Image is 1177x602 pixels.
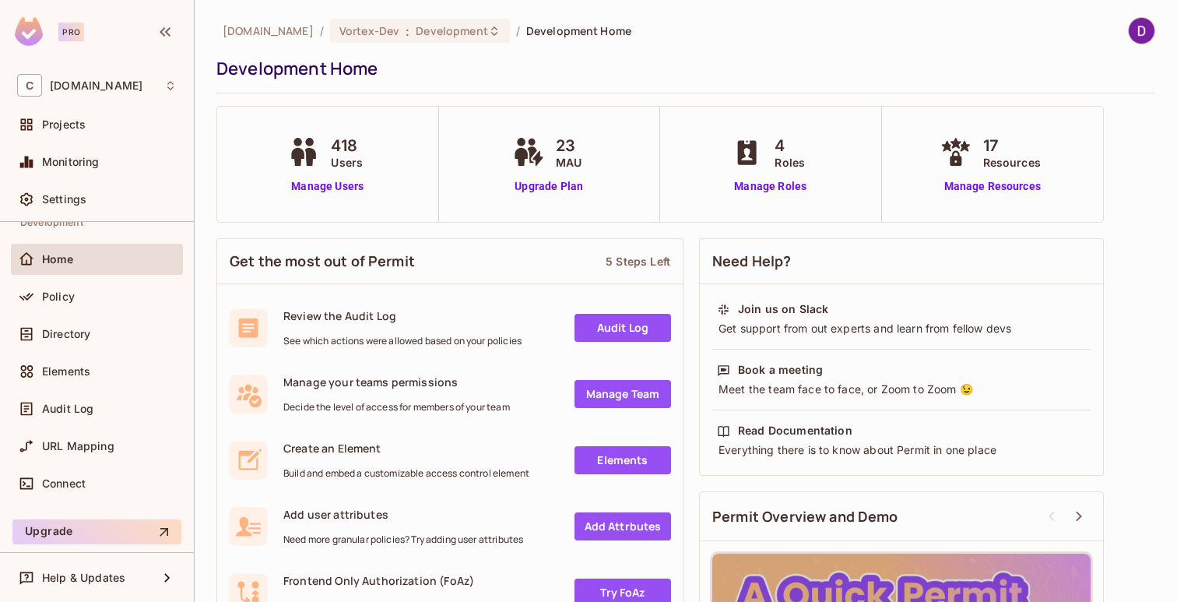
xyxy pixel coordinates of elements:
button: Upgrade [12,519,181,544]
span: 418 [331,134,363,157]
div: Development Home [216,57,1147,80]
a: Manage Resources [936,178,1049,195]
span: Monitoring [42,156,100,168]
span: Help & Updates [42,572,125,584]
a: Elements [574,446,671,474]
span: Connect [42,477,86,490]
div: 5 Steps Left [606,254,670,269]
a: Upgrade Plan [509,178,589,195]
span: MAU [556,154,581,171]
span: Need more granular policies? Try adding user attributes [283,533,523,546]
span: 17 [983,134,1041,157]
span: the active workspace [223,23,314,38]
span: Roles [775,154,805,171]
span: 23 [556,134,581,157]
span: See which actions were allowed based on your policies [283,335,522,347]
span: Decide the level of access for members of your team [283,401,510,414]
span: C [17,74,42,97]
div: Book a meeting [738,362,823,378]
a: Manage Team [574,380,671,408]
span: Create an Element [283,441,529,456]
div: Join us on Slack [738,301,828,317]
span: Permit Overview and Demo [712,507,898,526]
li: / [516,23,520,38]
span: Development [416,23,487,38]
a: Add Attrbutes [574,512,671,540]
div: Get support from out experts and learn from fellow devs [717,321,1086,336]
div: Everything there is to know about Permit in one place [717,442,1086,458]
span: Home [42,253,74,266]
span: Audit Log [42,403,93,415]
span: Get the most out of Permit [230,252,415,271]
img: Dave Xiong [1129,18,1154,44]
span: Vortex-Dev [339,23,399,38]
span: Development [20,217,83,229]
span: Need Help? [712,252,792,271]
div: Pro [58,23,84,41]
span: Build and embed a customizable access control element [283,467,529,480]
img: SReyMgAAAABJRU5ErkJggg== [15,17,43,46]
span: Directory [42,328,90,340]
span: Manage your teams permissions [283,375,510,389]
a: Manage Roles [728,178,813,195]
div: Read Documentation [738,423,852,438]
span: Resources [983,154,1041,171]
span: Policy [42,290,75,303]
span: Projects [42,118,86,131]
span: Elements [42,365,90,378]
div: Meet the team face to face, or Zoom to Zoom 😉 [717,382,1086,397]
span: Frontend Only Authorization (FoAz) [283,573,474,588]
span: Workspace: consoleconnect.com [50,79,142,92]
span: Users [331,154,363,171]
span: URL Mapping [42,440,114,452]
span: Settings [42,193,86,206]
span: : [405,25,410,37]
a: Audit Log [574,314,671,342]
li: / [320,23,324,38]
span: Review the Audit Log [283,308,522,323]
span: 4 [775,134,805,157]
span: Add user attributes [283,507,523,522]
a: Manage Users [284,178,371,195]
span: Development Home [526,23,631,38]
